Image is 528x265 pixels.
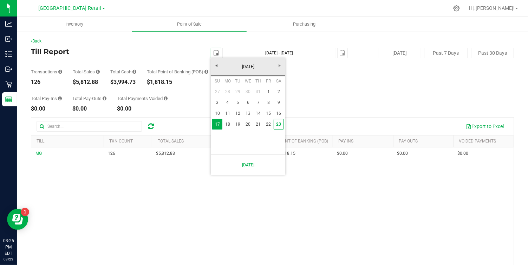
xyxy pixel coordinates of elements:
a: 16 [274,108,284,119]
p: 03:25 PM EDT [3,238,14,257]
h4: Till Report [31,48,192,55]
div: Total Pay-Ins [31,96,62,101]
th: Thursday [253,76,263,86]
inline-svg: Outbound [5,66,12,73]
a: 28 [222,86,233,97]
a: 2 [274,86,284,97]
div: $0.00 [117,106,168,112]
span: select [338,48,347,58]
a: 3 [212,97,222,108]
inline-svg: Inventory [5,51,12,58]
a: 29 [233,86,243,97]
a: 8 [263,97,274,108]
span: $0.00 [397,150,408,157]
a: 5 [233,97,243,108]
th: Friday [263,76,274,86]
inline-svg: Reports [5,96,12,103]
span: Point of Sale [168,21,211,27]
a: Previous [211,60,222,71]
p: 08/23 [3,257,14,262]
a: 9 [274,97,284,108]
a: Pay Ins [339,139,354,144]
a: Inventory [17,17,132,32]
a: Point of Sale [132,17,247,32]
div: Total Sales [73,69,100,74]
th: Tuesday [233,76,243,86]
div: $5,812.88 [73,79,100,85]
span: MG [35,151,42,156]
a: Point of Banking (POB) [278,139,328,144]
i: Sum of all cash pay-outs removed from tills within the date range. [103,96,106,101]
span: $0.00 [337,150,348,157]
a: 22 [263,119,274,130]
a: 6 [243,97,253,108]
div: $3,994.73 [110,79,136,85]
span: Purchasing [283,21,325,27]
a: 21 [253,119,263,130]
div: Total Point of Banking (POB) [147,69,208,74]
span: 126 [108,150,115,157]
a: Voided Payments [459,139,496,144]
a: 19 [233,119,243,130]
a: 18 [222,119,233,130]
i: Sum of the successful, non-voided point-of-banking payment transaction amounts, both via payment ... [204,69,208,74]
span: $0.00 [457,150,468,157]
a: 27 [212,86,222,97]
iframe: Resource center unread badge [21,208,29,216]
i: Sum of all voided payment transaction amounts (excluding tips and transaction fees) within the da... [164,96,168,101]
i: Sum of all successful, non-voided payment transaction amounts (excluding tips and transaction fee... [96,69,100,74]
a: 23 [274,119,284,130]
span: Inventory [56,21,93,27]
div: Total Pay-Outs [72,96,106,101]
th: Wednesday [243,76,253,86]
inline-svg: Retail [5,81,12,88]
span: [GEOGRAPHIC_DATA] Retail [39,5,102,11]
button: Past 30 Days [471,48,514,58]
iframe: Resource center [7,209,28,230]
a: Back [31,39,41,44]
inline-svg: Analytics [5,20,12,27]
input: Search... [37,121,142,132]
i: Sum of all successful, non-voided cash payment transaction amounts (excluding tips and transactio... [132,69,136,74]
a: 13 [243,108,253,119]
a: 20 [243,119,253,130]
a: Till [37,139,44,144]
a: 17 [212,119,222,130]
a: TXN Count [109,139,133,144]
td: Current focused date is Sunday, August 17, 2025 [212,119,222,130]
a: Pay Outs [399,139,418,144]
div: $0.00 [31,106,62,112]
button: Past 7 Days [425,48,468,58]
div: Total Cash [110,69,136,74]
i: Sum of all cash pay-ins added to tills within the date range. [58,96,62,101]
a: 1 [263,86,274,97]
div: 126 [31,79,62,85]
i: Count of all successful payment transactions, possibly including voids, refunds, and cash-back fr... [58,69,62,74]
span: $1,818.15 [276,150,295,157]
th: Monday [222,76,233,86]
a: Purchasing [247,17,362,32]
a: 30 [243,86,253,97]
div: $1,818.15 [147,79,208,85]
span: $5,812.88 [156,150,175,157]
a: 31 [253,86,263,97]
div: Transactions [31,69,62,74]
th: Saturday [274,76,284,86]
inline-svg: Inbound [5,35,12,42]
button: Export to Excel [461,120,508,132]
span: Hi, [PERSON_NAME]! [469,5,515,11]
a: 15 [263,108,274,119]
a: [DATE] [210,61,286,72]
div: $0.00 [72,106,106,112]
button: [DATE] [378,48,421,58]
a: 14 [253,108,263,119]
span: select [211,48,221,58]
div: Total Payments Voided [117,96,168,101]
a: 12 [233,108,243,119]
a: 11 [222,108,233,119]
a: [DATE] [215,158,281,172]
th: Sunday [212,76,222,86]
a: Total Sales [158,139,184,144]
div: Manage settings [452,5,461,12]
